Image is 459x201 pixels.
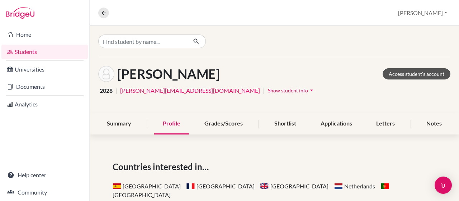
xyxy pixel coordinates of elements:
[1,185,88,200] a: Community
[395,6,450,20] button: [PERSON_NAME]
[100,86,113,95] span: 2028
[113,183,121,189] span: Spain
[113,183,181,189] span: [GEOGRAPHIC_DATA]
[1,79,88,94] a: Documents
[308,87,315,94] i: arrow_drop_down
[98,35,187,48] input: Find student by name...
[1,62,88,77] a: Universities
[186,183,255,189] span: [GEOGRAPHIC_DATA]
[268,87,308,93] span: Show student info
[268,85,316,96] button: Show student infoarrow_drop_down
[154,113,189,134] div: Profile
[1,97,88,111] a: Analytics
[1,168,88,182] a: Help center
[418,113,450,134] div: Notes
[263,86,265,95] span: |
[435,177,452,194] div: Open Intercom Messenger
[334,183,375,189] span: Netherlands
[383,68,450,79] a: Access student's account
[368,113,403,134] div: Letters
[266,113,305,134] div: Shortlist
[334,183,343,189] span: Netherlands
[186,183,195,189] span: France
[6,7,34,19] img: Bridge-U
[117,66,220,82] h1: [PERSON_NAME]
[1,45,88,59] a: Students
[381,183,389,189] span: Portugal
[98,113,140,134] div: Summary
[120,86,260,95] a: [PERSON_NAME][EMAIL_ADDRESS][DOMAIN_NAME]
[260,183,269,189] span: United Kingdom
[1,27,88,42] a: Home
[113,160,212,173] span: Countries interested in…
[115,86,117,95] span: |
[196,113,251,134] div: Grades/Scores
[98,66,114,82] img: Vicente Niny's avatar
[312,113,361,134] div: Applications
[260,183,328,189] span: [GEOGRAPHIC_DATA]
